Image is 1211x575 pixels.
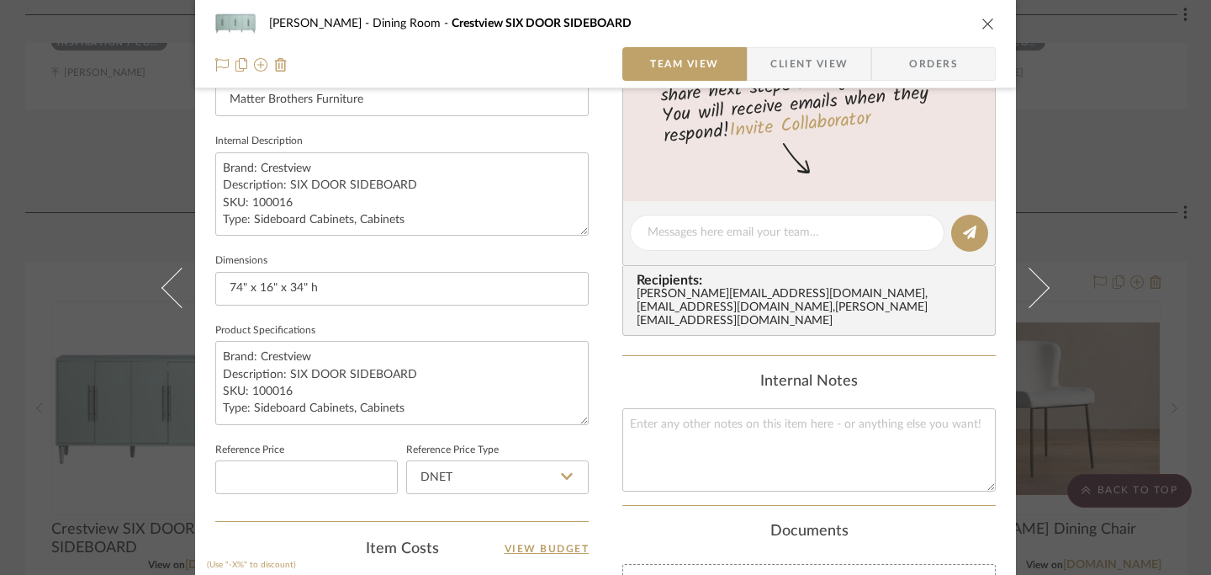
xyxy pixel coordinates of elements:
[621,38,998,151] div: Leave yourself a note here or share next steps with your team. You will receive emails when they ...
[452,18,632,29] span: Crestview SIX DOOR SIDEBOARD
[505,539,590,559] a: View Budget
[406,446,499,455] label: Reference Price Type
[215,446,284,455] label: Reference Price
[728,104,872,146] a: Invite Collaborator
[622,523,996,541] div: Documents
[274,58,288,72] img: Remove from project
[215,83,589,116] input: Enter Brand
[770,47,848,81] span: Client View
[373,18,452,29] span: Dining Room
[215,327,315,335] label: Product Specifications
[622,373,996,391] div: Internal Notes
[637,273,988,288] span: Recipients:
[215,7,256,40] img: 3fa00b72-6bbf-4492-8708-fd1e87f4b32e_48x40.jpg
[981,16,996,31] button: close
[891,47,976,81] span: Orders
[215,257,267,265] label: Dimensions
[215,539,589,559] div: Item Costs
[215,272,589,306] input: Enter the dimensions of this item
[637,288,988,328] div: [PERSON_NAME][EMAIL_ADDRESS][DOMAIN_NAME] , [EMAIL_ADDRESS][DOMAIN_NAME] , [PERSON_NAME][EMAIL_AD...
[650,47,719,81] span: Team View
[215,137,303,146] label: Internal Description
[269,18,373,29] span: [PERSON_NAME]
